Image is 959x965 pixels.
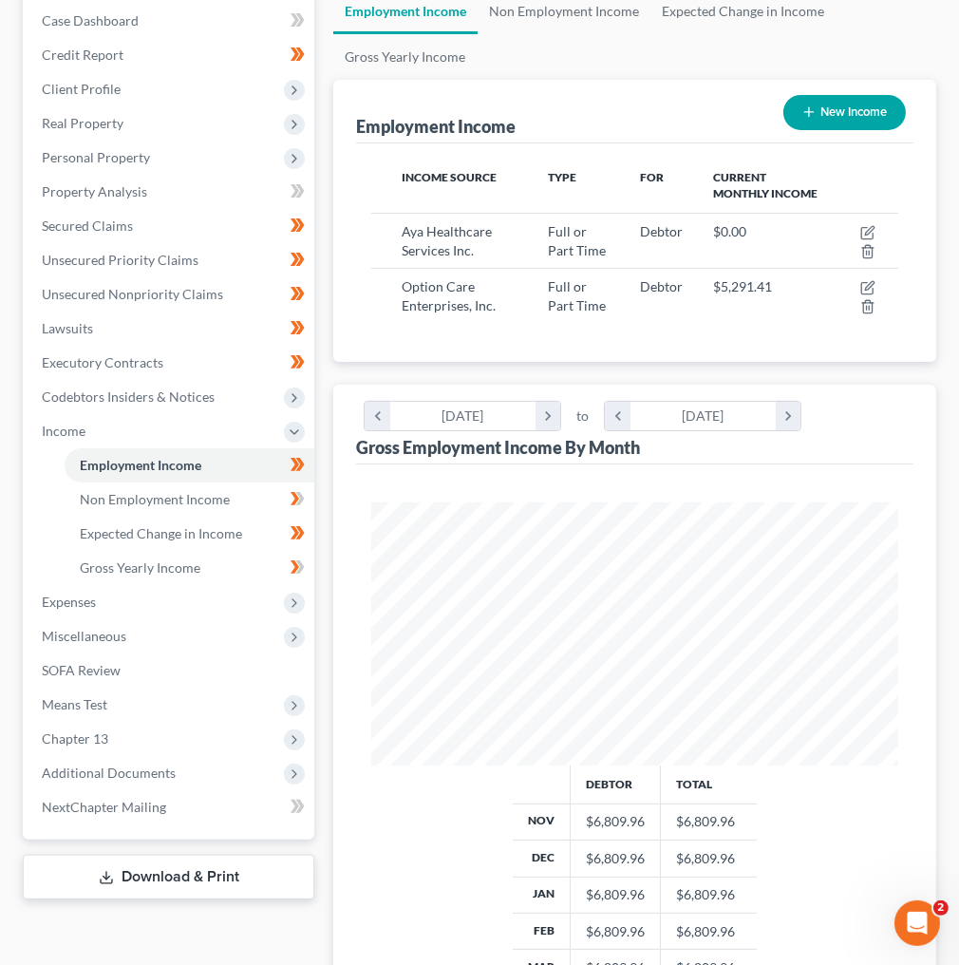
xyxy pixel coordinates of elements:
[42,218,133,234] span: Secured Claims
[65,551,314,585] a: Gross Yearly Income
[576,407,589,426] span: to
[713,223,746,239] span: $0.00
[65,482,314,517] a: Non Employment Income
[42,662,121,678] span: SOFA Review
[42,12,139,28] span: Case Dashboard
[27,790,314,824] a: NextChapter Mailing
[42,149,150,165] span: Personal Property
[27,312,314,346] a: Lawsuits
[27,346,314,380] a: Executory Contracts
[713,278,772,294] span: $5,291.41
[548,223,606,258] span: Full or Part Time
[42,696,107,712] span: Means Test
[80,525,242,541] span: Expected Change in Income
[365,402,390,430] i: chevron_left
[80,559,200,576] span: Gross Yearly Income
[660,804,757,840] td: $6,809.96
[586,922,645,941] div: $6,809.96
[80,491,230,507] span: Non Employment Income
[630,402,776,430] div: [DATE]
[548,278,606,313] span: Full or Part Time
[570,766,660,804] th: Debtor
[586,849,645,868] div: $6,809.96
[356,115,516,138] div: Employment Income
[783,95,906,130] button: New Income
[356,436,640,459] div: Gross Employment Income By Month
[776,402,801,430] i: chevron_right
[42,765,176,781] span: Additional Documents
[27,38,314,72] a: Credit Report
[333,34,477,80] a: Gross Yearly Income
[402,278,496,313] span: Option Care Enterprises, Inc.
[586,812,645,831] div: $6,809.96
[536,402,561,430] i: chevron_right
[42,252,198,268] span: Unsecured Priority Claims
[894,900,940,946] iframe: Intercom live chat
[640,223,683,239] span: Debtor
[42,115,123,131] span: Real Property
[660,877,757,913] td: $6,809.96
[65,517,314,551] a: Expected Change in Income
[513,877,571,913] th: Jan
[23,855,314,899] a: Download & Print
[42,730,108,747] span: Chapter 13
[42,799,166,815] span: NextChapter Mailing
[27,175,314,209] a: Property Analysis
[42,388,215,405] span: Codebtors Insiders & Notices
[42,81,121,97] span: Client Profile
[42,423,85,439] span: Income
[513,804,571,840] th: Nov
[660,766,757,804] th: Total
[640,170,664,184] span: For
[402,170,497,184] span: Income Source
[42,47,123,63] span: Credit Report
[548,170,576,184] span: Type
[42,354,163,370] span: Executory Contracts
[513,913,571,949] th: Feb
[402,223,492,258] span: Aya Healthcare Services Inc.
[27,209,314,243] a: Secured Claims
[713,170,818,200] span: Current Monthly Income
[42,320,93,336] span: Lawsuits
[586,885,645,904] div: $6,809.96
[513,841,571,877] th: Dec
[42,286,223,302] span: Unsecured Nonpriority Claims
[605,402,630,430] i: chevron_left
[65,448,314,482] a: Employment Income
[933,900,949,916] span: 2
[42,628,126,644] span: Miscellaneous
[27,243,314,277] a: Unsecured Priority Claims
[27,653,314,688] a: SOFA Review
[660,841,757,877] td: $6,809.96
[42,594,96,610] span: Expenses
[42,183,147,199] span: Property Analysis
[27,4,314,38] a: Case Dashboard
[660,913,757,949] td: $6,809.96
[80,457,201,473] span: Employment Income
[640,278,683,294] span: Debtor
[27,277,314,312] a: Unsecured Nonpriority Claims
[390,402,536,430] div: [DATE]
